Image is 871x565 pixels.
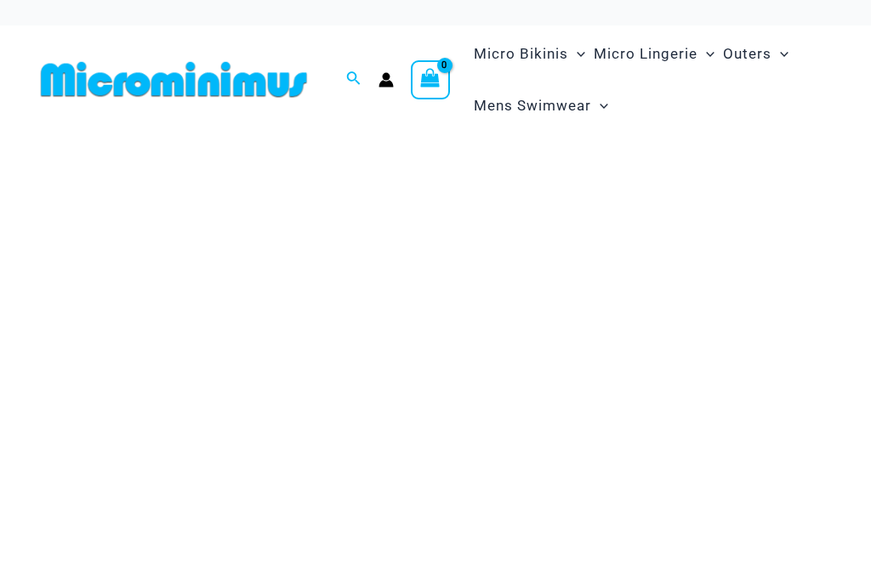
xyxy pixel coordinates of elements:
[346,69,361,90] a: Search icon link
[568,32,585,76] span: Menu Toggle
[719,28,793,80] a: OutersMenu ToggleMenu Toggle
[589,28,719,80] a: Micro LingerieMenu ToggleMenu Toggle
[594,32,697,76] span: Micro Lingerie
[467,25,837,134] nav: Site Navigation
[591,84,608,127] span: Menu Toggle
[411,60,450,99] a: View Shopping Cart, empty
[771,32,788,76] span: Menu Toggle
[34,60,314,99] img: MM SHOP LOGO FLAT
[723,32,771,76] span: Outers
[379,72,394,88] a: Account icon link
[474,84,591,127] span: Mens Swimwear
[474,32,568,76] span: Micro Bikinis
[470,80,612,132] a: Mens SwimwearMenu ToggleMenu Toggle
[470,28,589,80] a: Micro BikinisMenu ToggleMenu Toggle
[697,32,714,76] span: Menu Toggle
